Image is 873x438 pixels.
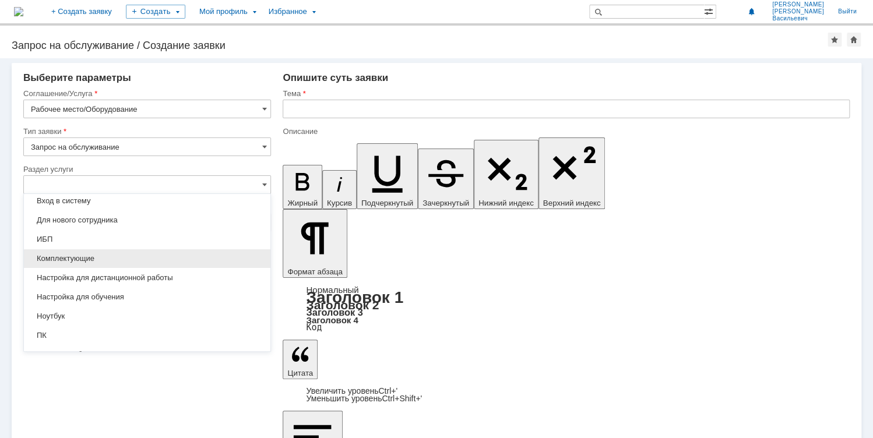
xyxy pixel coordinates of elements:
span: Нижний индекс [478,199,534,207]
div: Добавить в избранное [828,33,842,47]
span: Расширенный поиск [704,5,716,16]
span: Зачеркнутый [423,199,469,207]
a: Код [306,322,322,333]
div: Создать [126,5,185,19]
a: Нормальный [306,285,358,295]
span: Ctrl+Shift+' [382,394,422,403]
div: Цитата [283,387,850,402]
button: Формат абзаца [283,209,347,278]
span: Для нового сотрудника [31,216,263,225]
a: Заголовок 2 [306,298,379,312]
span: Ctrl+' [378,386,397,395]
span: Перенос рабочего места [31,350,263,359]
a: Заголовок 4 [306,315,358,325]
div: Запрос на обслуживание / Создание заявки [12,40,828,51]
div: Раздел услуги [23,165,269,173]
button: Нижний индекс [474,140,538,209]
div: Соглашение/Услуга [23,90,269,97]
img: logo [14,7,23,16]
a: Заголовок 1 [306,288,403,306]
button: Курсив [322,170,357,209]
button: Зачеркнутый [418,149,474,209]
span: Опишите суть заявки [283,72,388,83]
div: Описание [283,128,847,135]
span: Выберите параметры [23,72,131,83]
span: Комплектующие [31,254,263,263]
span: ПК [31,331,263,340]
span: Васильевич [772,15,824,22]
span: [PERSON_NAME] [772,8,824,15]
a: Перейти на домашнюю страницу [14,7,23,16]
span: [PERSON_NAME] [772,1,824,8]
span: Настройка для обучения [31,292,263,302]
div: Тип заявки [23,128,269,135]
span: Формат абзаца [287,267,342,276]
span: Жирный [287,199,318,207]
div: Сделать домашней страницей [847,33,861,47]
button: Верхний индекс [538,137,606,209]
button: Подчеркнутый [357,143,418,209]
div: Формат абзаца [283,286,850,331]
span: Настройка для дистанционной работы [31,273,263,282]
span: Верхний индекс [543,199,601,207]
span: Подчеркнутый [361,199,413,207]
a: Заголовок 3 [306,307,362,317]
button: Цитата [283,340,318,379]
span: Вход в систему [31,196,263,206]
span: Курсив [327,199,352,207]
span: Цитата [287,369,313,377]
div: Тема [283,90,847,97]
a: Increase [306,386,397,395]
button: Жирный [283,165,322,209]
span: Ноутбук [31,312,263,321]
span: ИБП [31,235,263,244]
a: Decrease [306,394,422,403]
